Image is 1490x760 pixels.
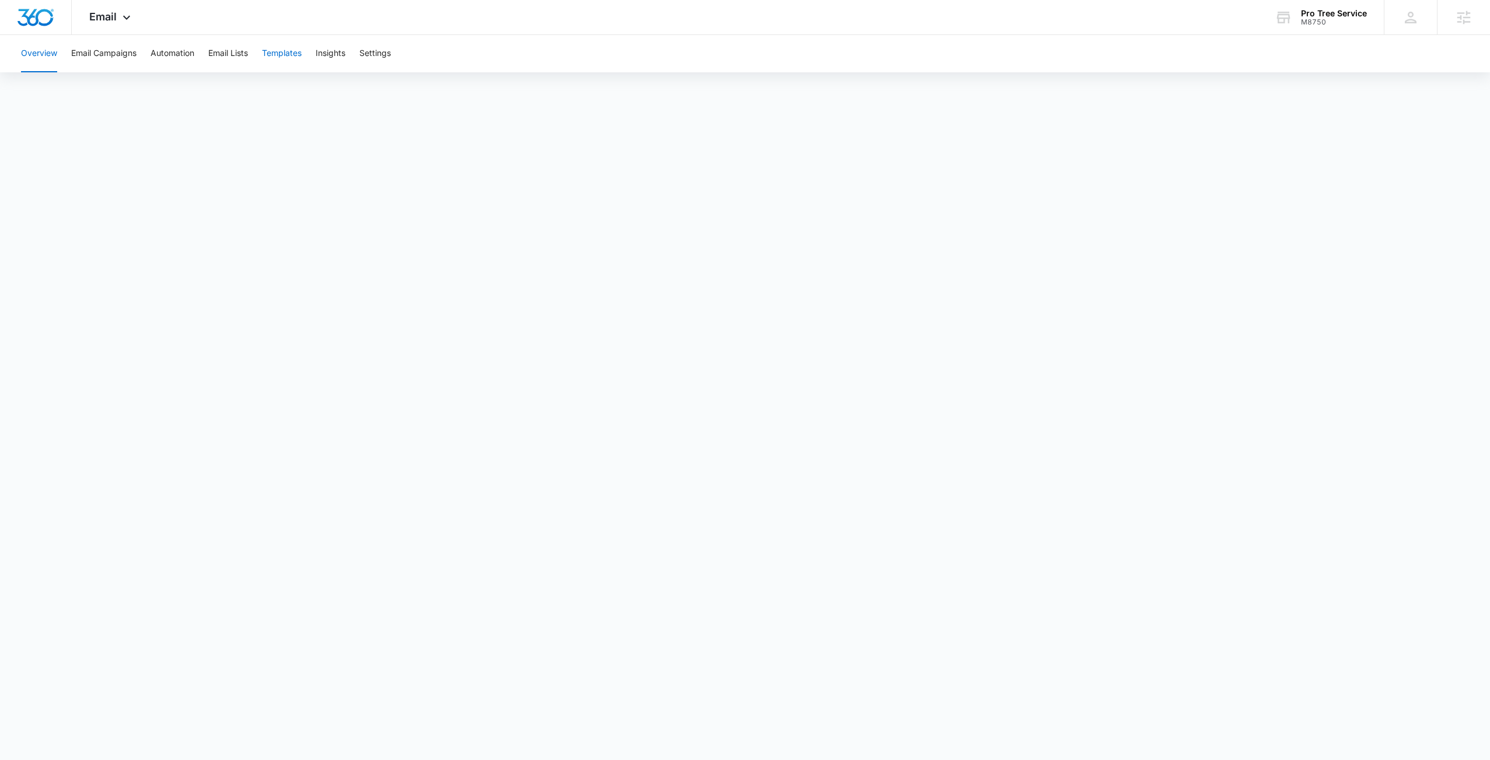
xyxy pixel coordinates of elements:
button: Templates [262,35,302,72]
div: account name [1301,9,1367,18]
span: Email [89,10,117,23]
button: Email Campaigns [71,35,137,72]
div: account id [1301,18,1367,26]
button: Automation [151,35,194,72]
button: Email Lists [208,35,248,72]
button: Overview [21,35,57,72]
button: Insights [316,35,345,72]
button: Settings [359,35,391,72]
